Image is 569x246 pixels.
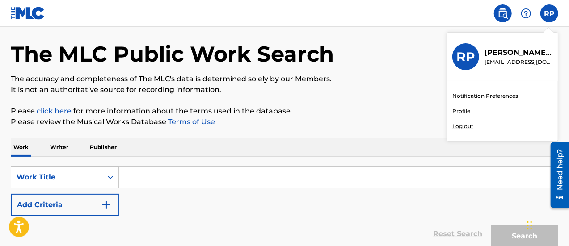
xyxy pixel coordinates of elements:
[540,4,558,22] div: User Menu
[87,138,119,157] p: Publisher
[47,138,71,157] p: Writer
[527,212,532,239] div: Drag
[452,92,518,100] a: Notification Preferences
[11,74,558,84] p: The accuracy and completeness of The MLC's data is determined solely by our Members.
[494,4,512,22] a: Public Search
[11,106,558,117] p: Please for more information about the terms used in the database.
[524,203,569,246] iframe: Chat Widget
[101,200,112,210] img: 9d2ae6d4665cec9f34b9.svg
[17,172,97,183] div: Work Title
[11,41,334,67] h1: The MLC Public Work Search
[497,8,508,19] img: search
[517,4,535,22] div: Help
[485,47,552,58] p: Richard Pitt
[166,117,215,126] a: Terms of Use
[11,117,558,127] p: Please review the Musical Works Database
[11,194,119,216] button: Add Criteria
[544,139,569,211] iframe: Resource Center
[37,107,72,115] a: click here
[456,49,475,65] h3: RP
[452,107,470,115] a: Profile
[11,138,31,157] p: Work
[11,84,558,95] p: It is not an authoritative source for recording information.
[11,7,45,20] img: MLC Logo
[521,8,531,19] img: help
[485,58,552,66] p: sabipitt@gmail.com
[452,122,473,130] p: Log out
